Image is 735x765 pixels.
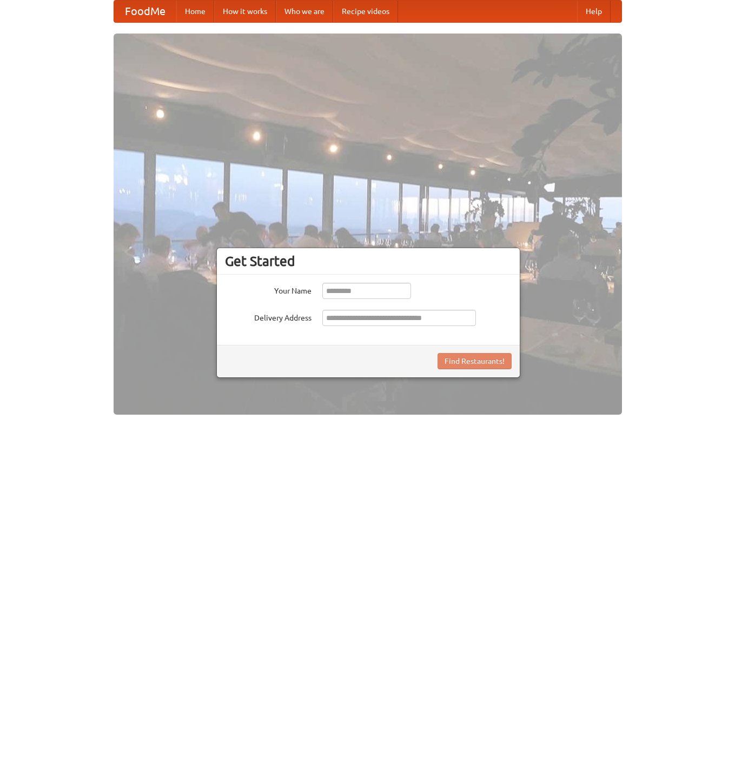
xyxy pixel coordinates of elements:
[438,353,512,369] button: Find Restaurants!
[225,253,512,269] h3: Get Started
[214,1,276,22] a: How it works
[225,310,312,323] label: Delivery Address
[577,1,611,22] a: Help
[276,1,333,22] a: Who we are
[114,1,176,22] a: FoodMe
[333,1,398,22] a: Recipe videos
[225,283,312,296] label: Your Name
[176,1,214,22] a: Home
